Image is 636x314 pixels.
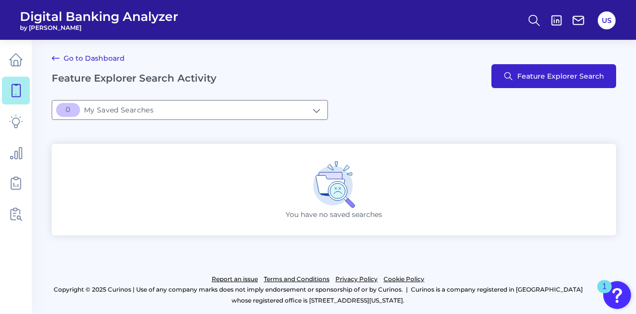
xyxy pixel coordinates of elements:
[598,11,616,29] button: US
[20,9,178,24] span: Digital Banking Analyzer
[603,281,631,309] button: Open Resource Center, 1 new notification
[335,274,378,285] a: Privacy Policy
[20,24,178,31] span: by [PERSON_NAME]
[517,72,604,80] span: Feature Explorer Search
[491,64,616,88] button: Feature Explorer Search
[52,144,616,235] div: You have no saved searches
[52,72,217,84] h2: Feature Explorer Search Activity
[54,286,403,293] p: Copyright © 2025 Curinos | Use of any company marks does not imply endorsement or sponsorship of ...
[602,287,607,300] div: 1
[384,274,424,285] a: Cookie Policy
[212,274,258,285] a: Report an issue
[264,274,329,285] a: Terms and Conditions
[52,52,125,64] a: Go to Dashboard
[232,286,583,304] p: Curinos is a company registered in [GEOGRAPHIC_DATA] whose registered office is [STREET_ADDRESS][...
